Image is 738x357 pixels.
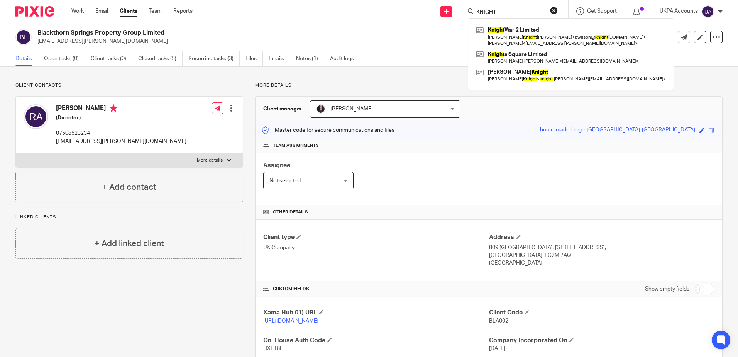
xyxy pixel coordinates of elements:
[56,104,186,114] h4: [PERSON_NAME]
[330,106,373,112] span: [PERSON_NAME]
[173,7,193,15] a: Reports
[56,138,186,145] p: [EMAIL_ADDRESS][PERSON_NAME][DOMAIN_NAME]
[37,37,618,45] p: [EMAIL_ADDRESS][PERSON_NAME][DOMAIN_NAME]
[138,51,183,66] a: Closed tasks (5)
[489,259,714,267] p: [GEOGRAPHIC_DATA]
[269,51,290,66] a: Emails
[188,51,240,66] a: Recurring tasks (3)
[489,337,714,345] h4: Company Incorporated On
[263,162,290,168] span: Assignee
[550,7,558,14] button: Clear
[489,318,508,324] span: BLA002
[15,214,243,220] p: Linked clients
[296,51,324,66] a: Notes (1)
[489,252,714,259] p: [GEOGRAPHIC_DATA], EC2M 7AQ
[263,286,489,292] h4: CUSTOM FIELDS
[71,7,84,15] a: Work
[489,309,714,317] h4: Client Code
[263,346,283,351] span: HXET8L
[24,104,48,129] img: svg%3E
[587,8,617,14] span: Get Support
[702,5,714,18] img: svg%3E
[255,82,723,88] p: More details
[95,7,108,15] a: Email
[263,105,302,113] h3: Client manager
[660,7,698,15] p: UKPA Accounts
[149,7,162,15] a: Team
[44,51,85,66] a: Open tasks (0)
[263,337,489,345] h4: Co. House Auth Code
[489,244,714,252] p: 809 [GEOGRAPHIC_DATA], [STREET_ADDRESS],
[15,6,54,17] img: Pixie
[110,104,117,112] i: Primary
[56,129,186,137] p: 07508523234
[263,244,489,252] p: UK Company
[489,233,714,241] h4: Address
[263,309,489,317] h4: Xama Hub 01) URL
[102,181,156,193] h4: + Add contact
[263,318,318,324] a: [URL][DOMAIN_NAME]
[316,104,325,114] img: MicrosoftTeams-image.jfif
[91,51,132,66] a: Client tasks (0)
[197,157,223,163] p: More details
[273,143,319,149] span: Team assignments
[56,114,186,122] h5: (Director)
[330,51,360,66] a: Audit logs
[269,178,301,184] span: Not selected
[120,7,137,15] a: Clients
[645,285,689,293] label: Show empty fields
[37,29,501,37] h2: Blackthorn Springs Property Group Limited
[15,29,32,45] img: svg%3E
[15,51,38,66] a: Details
[95,238,164,250] h4: + Add linked client
[263,233,489,241] h4: Client type
[261,126,394,134] p: Master code for secure communications and files
[540,126,695,135] div: home-made-beige-[GEOGRAPHIC_DATA]-[GEOGRAPHIC_DATA]
[273,209,308,215] span: Other details
[245,51,263,66] a: Files
[476,9,545,16] input: Search
[15,82,243,88] p: Client contacts
[489,346,505,351] span: [DATE]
